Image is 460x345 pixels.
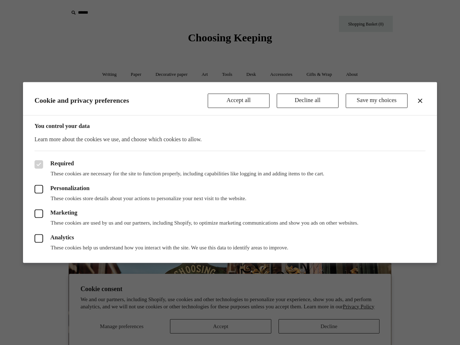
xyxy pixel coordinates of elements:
label: Marketing [34,210,425,218]
h3: You control your data [34,123,425,130]
p: Learn more about the cookies we use, and choose which cookies to allow. [34,135,425,144]
label: Analytics [34,234,425,243]
button: Accept all [208,93,270,108]
label: Required [34,160,425,169]
h2: Cookie and privacy preferences [34,97,208,105]
label: Personalization [34,185,425,193]
p: These cookies help us understand how you interact with the site. We use this data to identify are... [34,244,425,252]
p: These cookies store details about your actions to personalize your next visit to the website. [34,195,425,202]
button: Close dialog [416,96,424,105]
button: Save my choices [346,93,408,108]
button: Decline all [277,93,339,108]
p: These cookies are used by us and our partners, including Shopify, to optimize marketing communica... [34,220,425,227]
p: These cookies are necessary for the site to function properly, including capabilities like loggin... [34,171,425,178]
